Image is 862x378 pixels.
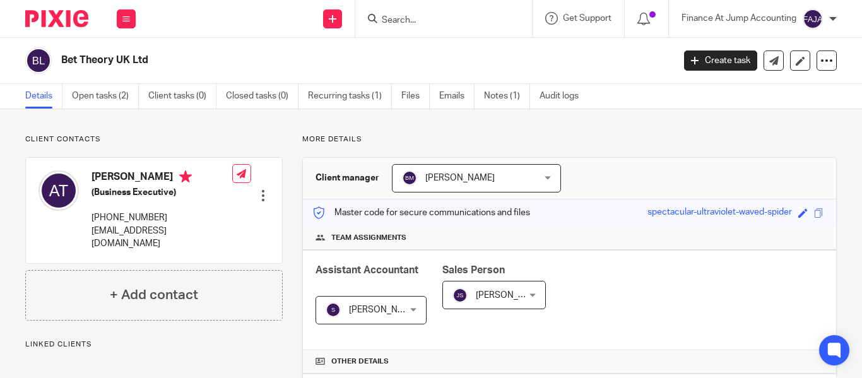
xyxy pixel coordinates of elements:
[803,9,823,29] img: svg%3E
[316,172,379,184] h3: Client manager
[25,134,283,145] p: Client contacts
[25,47,52,74] img: svg%3E
[476,291,545,300] span: [PERSON_NAME]
[25,340,283,350] p: Linked clients
[647,206,792,220] div: spectacular-ultraviolet-waved-spider
[401,84,430,109] a: Files
[684,50,757,71] a: Create task
[302,134,837,145] p: More details
[452,288,468,303] img: svg%3E
[425,174,495,182] span: [PERSON_NAME]
[92,211,232,224] p: [PHONE_NUMBER]
[326,302,341,317] img: svg%3E
[226,84,298,109] a: Closed tasks (0)
[540,84,588,109] a: Audit logs
[308,84,392,109] a: Recurring tasks (1)
[25,84,62,109] a: Details
[331,357,389,367] span: Other details
[331,233,406,243] span: Team assignments
[563,14,611,23] span: Get Support
[92,170,232,186] h4: [PERSON_NAME]
[179,170,192,183] i: Primary
[72,84,139,109] a: Open tasks (2)
[381,15,494,27] input: Search
[25,10,88,27] img: Pixie
[92,225,232,251] p: [EMAIL_ADDRESS][DOMAIN_NAME]
[682,12,796,25] p: Finance At Jump Accounting
[402,170,417,186] img: svg%3E
[110,285,198,305] h4: + Add contact
[316,265,418,275] span: Assistant Accountant
[38,170,79,211] img: svg%3E
[442,265,505,275] span: Sales Person
[439,84,475,109] a: Emails
[484,84,530,109] a: Notes (1)
[92,186,232,199] h5: (Business Executive)
[349,305,426,314] span: [PERSON_NAME] B
[148,84,216,109] a: Client tasks (0)
[312,206,530,219] p: Master code for secure communications and files
[61,54,545,67] h2: Bet Theory UK Ltd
